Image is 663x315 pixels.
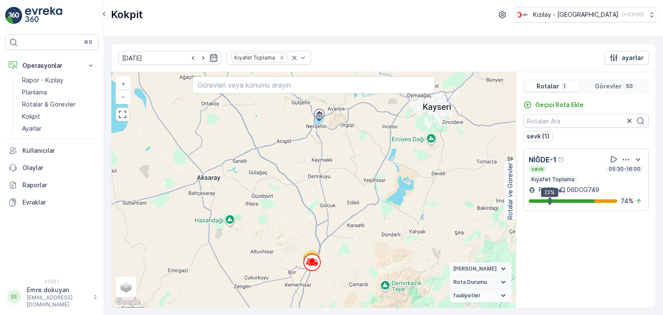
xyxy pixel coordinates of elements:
button: Kızılay - [GEOGRAPHIC_DATA](+03:00) [515,7,656,22]
p: sevk (1) [527,132,549,141]
button: ayarlar [604,51,649,65]
a: Planlama [19,86,98,98]
p: ⌘B [84,39,92,46]
p: Emre.dokuyan [27,286,89,294]
p: Evraklar [22,198,95,207]
p: Geçici Rota Ekle [535,101,584,109]
p: Rotalar ve Görevler [506,163,515,220]
a: Rapor - Kızılay [19,74,98,86]
span: Rota Durumu [453,279,487,286]
p: 06DCG749 [567,186,599,194]
p: Olaylar [22,164,95,172]
img: logo_light-DOdMpM7g.png [25,7,62,24]
summary: Rota Durumu [450,276,511,289]
p: Kıyafet Toplama [530,176,575,183]
button: sevk (1) [523,131,553,142]
img: k%C4%B1z%C4%B1lay_D5CCths_t1JZB0k.png [515,10,530,19]
a: Yakınlaştır [117,77,129,90]
a: Uzaklaştır [117,90,129,103]
summary: faaliyetler [450,289,511,302]
img: Google [114,296,142,308]
button: EEEmre.dokuyan[EMAIL_ADDRESS][DOMAIN_NAME] [5,286,98,308]
div: Yardım Araç İkonu [558,156,565,163]
a: Raporlar [5,176,98,194]
img: logo [5,7,22,24]
p: Raporlar [22,181,95,189]
span: [PERSON_NAME] [453,265,497,272]
p: Rapor - Kızılay [22,76,63,85]
input: Görevleri veya konumu arayın [192,76,435,94]
p: [EMAIL_ADDRESS][DOMAIN_NAME] [27,294,89,308]
div: 22% [541,188,558,197]
input: dd/mm/yyyy [118,51,221,65]
p: Ayarlar [22,124,41,133]
p: ( +03:00 ) [622,11,644,18]
p: 1 [562,83,567,90]
a: Geçici Rota Ekle [523,101,584,109]
span: v 1.50.1 [5,279,98,284]
a: Ayarlar [19,123,98,135]
button: Operasyonlar [5,57,98,74]
p: Rotalar [537,82,559,91]
a: Kullanıcılar [5,142,98,159]
a: Layers [117,277,136,296]
input: Rotaları Ara [523,114,649,128]
p: 05:30-16:00 [608,166,641,173]
p: Kokpit [22,112,40,121]
summary: [PERSON_NAME] [450,262,511,276]
a: Evraklar [5,194,98,211]
p: Kokpit [111,8,143,22]
p: sevk [530,166,545,173]
p: 74 % [621,197,634,205]
span: faaliyetler [453,292,480,299]
p: Kullanıcılar [22,146,95,155]
a: Bu bölgeyi Google Haritalar'da açın (yeni pencerede açılır) [114,296,142,308]
a: Kokpit [19,110,98,123]
div: 50 [303,250,320,268]
p: 50 [625,83,634,90]
div: EE [7,290,21,304]
span: − [121,93,126,100]
p: ayarlar [622,54,644,62]
p: NİĞDE-1 [529,154,556,165]
p: Operasyonlar [22,61,81,70]
div: Remove Kıyafet Toplama [277,54,287,61]
div: Kıyafet Toplama [232,54,276,62]
p: Rotalar & Görevler [22,100,76,109]
span: + [121,80,125,87]
p: Kızılay - [GEOGRAPHIC_DATA] [533,10,619,19]
a: Olaylar [5,159,98,176]
a: Rotalar & Görevler [19,98,98,110]
p: FORD [537,186,555,194]
p: Planlama [22,88,47,97]
p: Görevler [595,82,622,91]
